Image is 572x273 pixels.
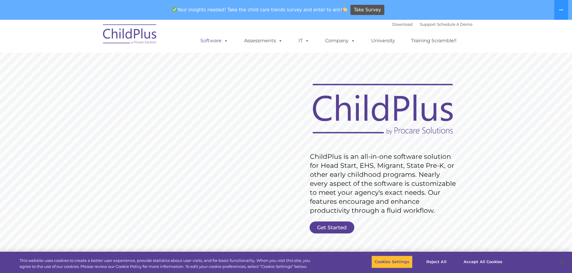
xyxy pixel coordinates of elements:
[319,35,361,47] a: Company
[460,256,506,268] button: Accept All Cookies
[343,7,347,12] img: 👏
[392,22,472,27] font: |
[100,20,160,50] img: ChildPlus by Procare Solutions
[310,152,459,215] rs-layer: ChildPlus is an all-in-one software solution for Head Start, EHS, Migrant, State Pre-K, or other ...
[392,22,413,27] a: Download
[20,258,315,269] div: This website uses cookies to create a better user experience, provide statistics about user visit...
[365,35,401,47] a: University
[437,22,472,27] a: Schedule A Demo
[405,35,462,47] a: Training Scramble!!
[170,4,350,16] span: Your insights needed! Take the child care trends survey and enter to win!
[350,5,384,15] a: Take Survey
[556,255,569,269] button: Close
[194,35,234,47] a: Software
[310,221,354,233] a: Get Started
[292,35,315,47] a: IT
[420,22,436,27] a: Support
[238,35,289,47] a: Assessments
[354,5,381,15] span: Take Survey
[172,7,177,12] img: ✅
[418,256,455,268] button: Reject All
[371,256,413,268] button: Cookies Settings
